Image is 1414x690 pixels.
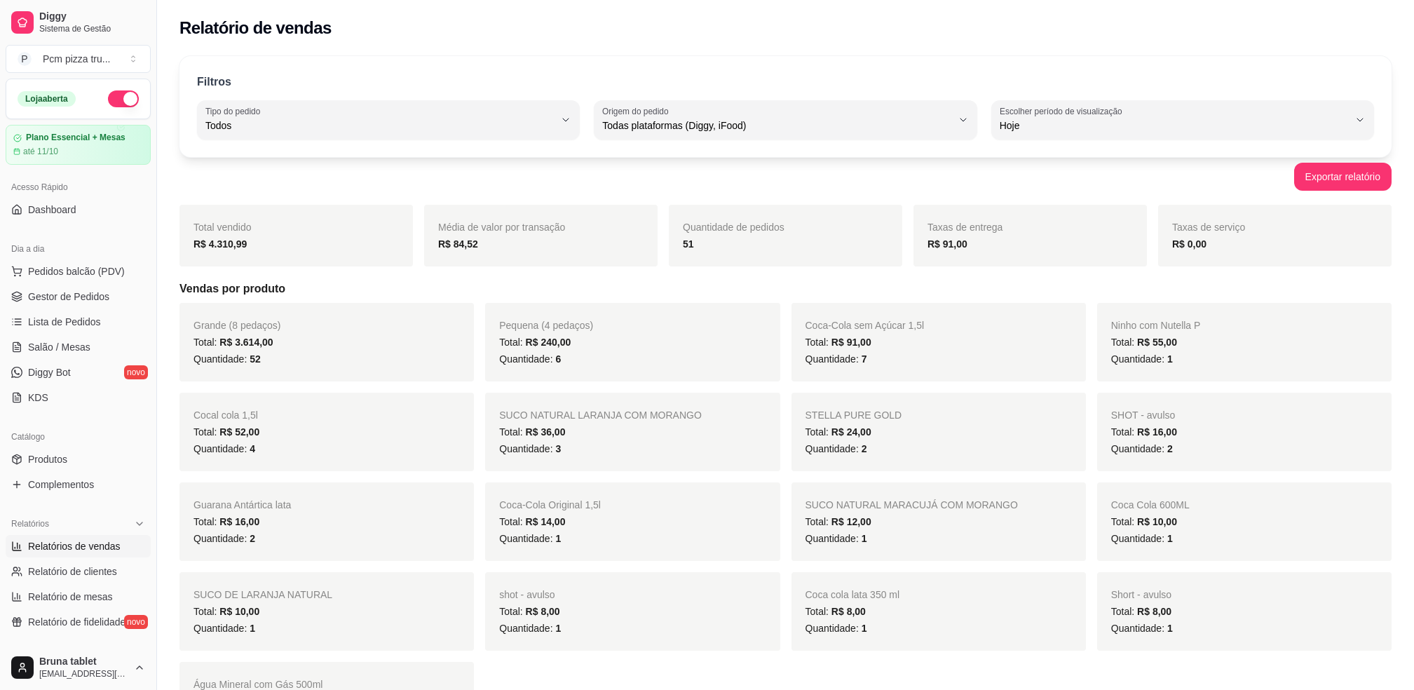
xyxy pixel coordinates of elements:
[499,516,565,527] span: Total:
[23,146,58,157] article: até 11/10
[831,606,866,617] span: R$ 8,00
[805,426,871,438] span: Total:
[18,91,76,107] div: Loja aberta
[39,668,128,679] span: [EMAIL_ADDRESS][DOMAIN_NAME]
[555,623,561,634] span: 1
[1111,623,1173,634] span: Quantidade:
[499,337,571,348] span: Total:
[805,337,871,348] span: Total:
[6,473,151,496] a: Complementos
[555,443,561,454] span: 3
[28,264,125,278] span: Pedidos balcão (PDV)
[1137,337,1177,348] span: R$ 55,00
[927,238,967,250] strong: R$ 91,00
[28,203,76,217] span: Dashboard
[594,100,977,140] button: Origem do pedidoTodas plataformas (Diggy, iFood)
[26,133,125,143] article: Plano Essencial + Mesas
[193,238,247,250] strong: R$ 4.310,99
[193,516,259,527] span: Total:
[28,539,121,553] span: Relatórios de vendas
[1111,606,1171,617] span: Total:
[28,615,125,629] span: Relatório de fidelidade
[1137,426,1177,438] span: R$ 16,00
[6,176,151,198] div: Acesso Rápido
[6,45,151,73] button: Select a team
[1137,606,1171,617] span: R$ 8,00
[526,337,571,348] span: R$ 240,00
[108,90,139,107] button: Alterar Status
[1111,589,1171,600] span: Short - avulso
[1111,320,1201,331] span: Ninho com Nutella P
[6,336,151,358] a: Salão / Mesas
[43,52,110,66] div: Pcm pizza tru ...
[6,426,151,448] div: Catálogo
[179,17,332,39] h2: Relatório de vendas
[6,311,151,333] a: Lista de Pedidos
[438,222,565,233] span: Média de valor por transação
[805,606,866,617] span: Total:
[805,410,902,421] span: STELLA PURE GOLD
[602,119,951,133] span: Todas plataformas (Diggy, iFood)
[499,499,601,510] span: Coca-Cola Original 1,5l
[6,651,151,684] button: Bruna tablet[EMAIL_ADDRESS][DOMAIN_NAME]
[6,586,151,608] a: Relatório de mesas
[499,623,561,634] span: Quantidade:
[526,426,566,438] span: R$ 36,00
[862,533,867,544] span: 1
[1111,410,1176,421] span: SHOT - avulso
[499,589,555,600] span: shot - avulso
[193,410,258,421] span: Cocal cola 1,5l
[39,23,145,34] span: Sistema de Gestão
[805,589,900,600] span: Coca cola lata 350 ml
[526,516,566,527] span: R$ 14,00
[1167,623,1173,634] span: 1
[1111,533,1173,544] span: Quantidade:
[862,353,867,365] span: 7
[250,443,255,454] span: 4
[6,386,151,409] a: KDS
[6,285,151,308] a: Gestor de Pedidos
[219,606,259,617] span: R$ 10,00
[193,337,273,348] span: Total:
[28,340,90,354] span: Salão / Mesas
[499,320,593,331] span: Pequena (4 pedaços)
[205,105,265,117] label: Tipo do pedido
[193,499,291,510] span: Guarana Antártica lata
[499,426,565,438] span: Total:
[6,448,151,471] a: Produtos
[1111,516,1177,527] span: Total:
[28,452,67,466] span: Produtos
[1111,499,1190,510] span: Coca Cola 600ML
[1167,443,1173,454] span: 2
[555,353,561,365] span: 6
[831,516,871,527] span: R$ 12,00
[831,337,871,348] span: R$ 91,00
[6,198,151,221] a: Dashboard
[1167,353,1173,365] span: 1
[28,391,48,405] span: KDS
[499,606,559,617] span: Total:
[193,533,255,544] span: Quantidade:
[193,589,332,600] span: SUCO DE LARANJA NATURAL
[805,516,871,527] span: Total:
[219,337,273,348] span: R$ 3.614,00
[1000,105,1127,117] label: Escolher período de visualização
[6,560,151,583] a: Relatório de clientes
[28,564,117,579] span: Relatório de clientes
[6,535,151,557] a: Relatórios de vendas
[28,290,109,304] span: Gestor de Pedidos
[193,623,255,634] span: Quantidade:
[18,52,32,66] span: P
[39,11,145,23] span: Diggy
[927,222,1002,233] span: Taxas de entrega
[179,280,1392,297] h5: Vendas por produto
[6,125,151,165] a: Plano Essencial + Mesasaté 11/10
[197,74,231,90] p: Filtros
[1000,119,1349,133] span: Hoje
[683,238,694,250] strong: 51
[250,353,261,365] span: 52
[1111,353,1173,365] span: Quantidade:
[526,606,560,617] span: R$ 8,00
[1172,238,1206,250] strong: R$ 0,00
[683,222,784,233] span: Quantidade de pedidos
